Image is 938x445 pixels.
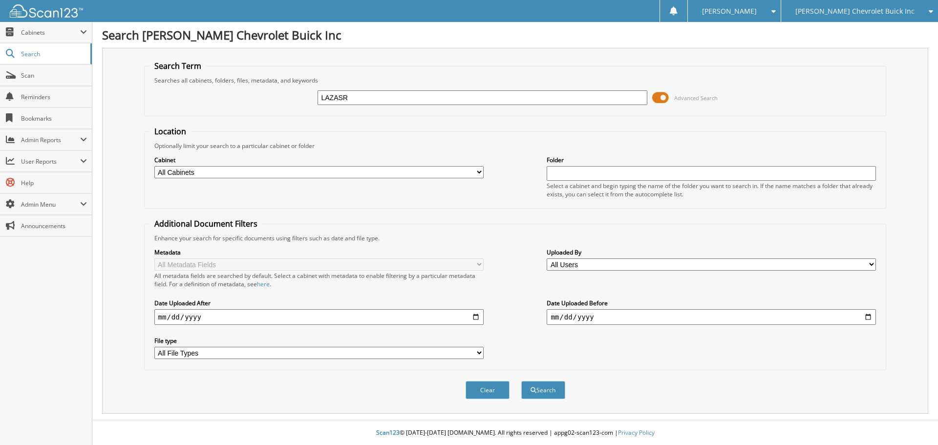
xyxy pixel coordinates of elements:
span: [PERSON_NAME] [702,8,757,14]
span: Bookmarks [21,114,87,123]
span: Search [21,50,85,58]
span: [PERSON_NAME] Chevrolet Buick Inc [795,8,915,14]
input: start [154,309,484,325]
label: File type [154,337,484,345]
span: Admin Menu [21,200,80,209]
div: All metadata fields are searched by default. Select a cabinet with metadata to enable filtering b... [154,272,484,288]
a: here [257,280,270,288]
span: Cabinets [21,28,80,37]
a: Privacy Policy [618,428,655,437]
h1: Search [PERSON_NAME] Chevrolet Buick Inc [102,27,928,43]
span: Announcements [21,222,87,230]
img: scan123-logo-white.svg [10,4,83,18]
label: Date Uploaded After [154,299,484,307]
div: Select a cabinet and begin typing the name of the folder you want to search in. If the name match... [547,182,876,198]
label: Metadata [154,248,484,256]
label: Date Uploaded Before [547,299,876,307]
span: Scan [21,71,87,80]
div: Enhance your search for specific documents using filters such as date and file type. [149,234,881,242]
legend: Search Term [149,61,206,71]
div: Optionally limit your search to a particular cabinet or folder [149,142,881,150]
div: © [DATE]-[DATE] [DOMAIN_NAME]. All rights reserved | appg02-scan123-com | [92,421,938,445]
div: Searches all cabinets, folders, files, metadata, and keywords [149,76,881,85]
label: Folder [547,156,876,164]
span: User Reports [21,157,80,166]
iframe: Chat Widget [889,398,938,445]
label: Cabinet [154,156,484,164]
legend: Location [149,126,191,137]
span: Advanced Search [674,94,718,102]
button: Clear [466,381,510,399]
label: Uploaded By [547,248,876,256]
span: Reminders [21,93,87,101]
span: Help [21,179,87,187]
span: Scan123 [376,428,400,437]
legend: Additional Document Filters [149,218,262,229]
span: Admin Reports [21,136,80,144]
input: end [547,309,876,325]
button: Search [521,381,565,399]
